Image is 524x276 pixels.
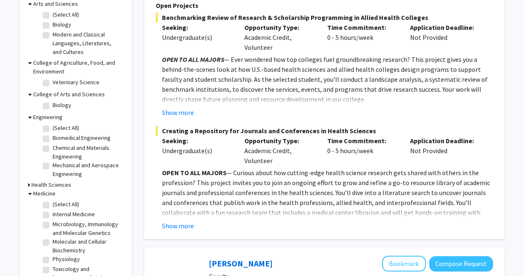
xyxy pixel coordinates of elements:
label: Microbiology, Immunology and Molecular Genetics [53,220,121,237]
strong: OPEN TO ALL MAJORS [162,169,227,177]
p: Time Commitment: [327,22,398,32]
h3: College of Arts and Sciences [33,90,105,99]
button: Add Sathya Velmurugan to Bookmarks [382,256,426,271]
div: Not Provided [404,22,487,52]
p: Opportunity Type: [244,22,315,32]
button: Show more [162,221,194,231]
div: Undergraduate(s) [162,32,232,42]
p: — Ever wondered how top colleges fuel groundbreaking research? This project gives you a behind-th... [162,54,493,104]
label: Biology [53,20,71,29]
h3: Engineering [33,113,63,122]
p: Seeking: [162,22,232,32]
h3: Medicine [33,189,56,198]
h3: Health Sciences [31,181,71,189]
span: Creating a Repository for Journals and Conferences in Health Sciences [156,126,493,136]
p: Open Projects [156,0,493,10]
label: (Select All) [53,200,79,209]
label: Mechanical and Aerospace Engineering [53,161,121,178]
label: Modern and Classical Languages, Literatures, and Cultures [53,30,121,56]
div: 0 - 5 hours/week [321,136,404,166]
label: Biomedical Engineering [53,134,111,142]
a: [PERSON_NAME] [209,258,273,269]
label: Biology [53,101,71,110]
label: (Select All) [53,124,79,132]
div: Academic Credit, Volunteer [238,22,321,52]
div: Undergraduate(s) [162,146,232,156]
h3: College of Agriculture, Food, and Environment [33,59,123,76]
em: OPEN TO ALL MAJORS [162,55,224,64]
div: Academic Credit, Volunteer [238,136,321,166]
p: Time Commitment: [327,136,398,146]
p: Seeking: [162,136,232,146]
label: Molecular and Cellular Biochemistry [53,237,121,255]
button: Show more [162,107,194,117]
div: Not Provided [404,136,487,166]
label: Internal Medicine [53,210,95,219]
p: Application Deadline: [410,136,481,146]
button: Compose Request to Sathya Velmurugan [429,256,493,271]
label: Physiology [53,255,80,264]
p: — Curious about how cutting-edge health science research gets shared with others in the professio... [162,168,493,237]
label: (Select All) [53,10,79,19]
p: Opportunity Type: [244,136,315,146]
iframe: Chat [6,239,35,270]
label: Chemical and Materials Engineering [53,144,121,161]
label: Veterinary Science [53,78,99,87]
p: Application Deadline: [410,22,481,32]
span: Benchmarking Review of Research & Scholarship Programming in Allied Health Colleges [156,12,493,22]
div: 0 - 5 hours/week [321,22,404,52]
